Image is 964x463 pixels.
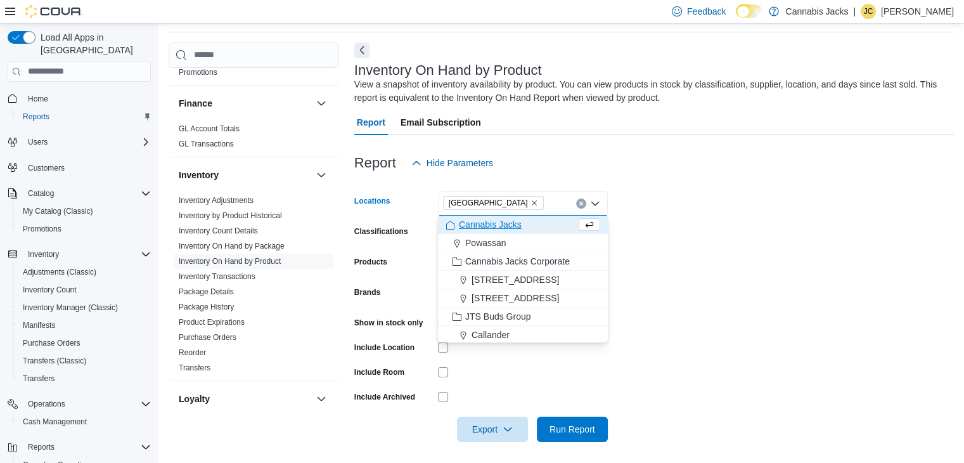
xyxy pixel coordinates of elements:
[354,257,387,267] label: Products
[179,124,240,133] a: GL Account Totals
[23,186,151,201] span: Catalog
[18,221,67,237] a: Promotions
[18,353,151,368] span: Transfers (Classic)
[438,289,608,308] button: [STREET_ADDRESS]
[465,237,506,249] span: Powassan
[23,186,59,201] button: Catalog
[13,108,156,126] button: Reports
[13,413,156,431] button: Cash Management
[28,163,65,173] span: Customers
[3,159,156,177] button: Customers
[314,167,329,183] button: Inventory
[18,282,82,297] a: Inventory Count
[881,4,954,19] p: [PERSON_NAME]
[427,157,493,169] span: Hide Parameters
[3,438,156,456] button: Reports
[179,303,234,311] a: Package History
[23,267,96,277] span: Adjustments (Classic)
[3,395,156,413] button: Operations
[354,287,380,297] label: Brands
[23,112,49,122] span: Reports
[590,199,600,209] button: Close list of options
[23,320,55,330] span: Manifests
[179,348,206,357] a: Reorder
[18,221,151,237] span: Promotions
[18,264,151,280] span: Adjustments (Classic)
[179,97,311,110] button: Finance
[23,134,151,150] span: Users
[530,199,538,207] button: Remove North Bay from selection in this group
[23,247,151,262] span: Inventory
[472,292,559,304] span: [STREET_ADDRESS]
[28,442,55,452] span: Reports
[179,271,255,282] span: Inventory Transactions
[23,160,151,176] span: Customers
[465,310,531,323] span: JTS Buds Group
[18,353,91,368] a: Transfers (Classic)
[179,226,258,236] span: Inventory Count Details
[438,326,608,344] button: Callander
[438,216,608,381] div: Choose from the following options
[23,91,151,107] span: Home
[179,363,210,372] a: Transfers
[169,121,339,157] div: Finance
[354,196,390,206] label: Locations
[354,392,415,402] label: Include Archived
[18,109,55,124] a: Reports
[3,245,156,263] button: Inventory
[13,370,156,388] button: Transfers
[23,224,61,234] span: Promotions
[179,287,234,297] span: Package Details
[23,134,53,150] button: Users
[438,234,608,252] button: Powassan
[179,140,234,148] a: GL Transactions
[18,371,60,386] a: Transfers
[472,329,510,341] span: Callander
[18,336,151,351] span: Purchase Orders
[18,300,151,315] span: Inventory Manager (Classic)
[438,216,608,234] button: Cannabis Jacks
[438,308,608,326] button: JTS Buds Group
[443,196,544,210] span: North Bay
[18,318,151,333] span: Manifests
[13,263,156,281] button: Adjustments (Classic)
[3,185,156,202] button: Catalog
[179,139,234,149] span: GL Transactions
[179,393,311,405] button: Loyalty
[354,342,415,353] label: Include Location
[179,124,240,134] span: GL Account Totals
[13,281,156,299] button: Inventory Count
[179,272,255,281] a: Inventory Transactions
[861,4,876,19] div: Jackie Crawford
[179,169,311,181] button: Inventory
[28,188,54,199] span: Catalog
[23,440,151,455] span: Reports
[736,4,762,18] input: Dark Mode
[13,352,156,370] button: Transfers (Classic)
[179,97,212,110] h3: Finance
[25,5,82,18] img: Cova
[13,220,156,238] button: Promotions
[179,68,217,77] a: Promotions
[179,332,236,342] span: Purchase Orders
[13,334,156,352] button: Purchase Orders
[472,273,559,286] span: [STREET_ADDRESS]
[179,195,254,205] span: Inventory Adjustments
[354,367,404,377] label: Include Room
[18,300,123,315] a: Inventory Manager (Classic)
[13,299,156,316] button: Inventory Manager (Classic)
[179,196,254,205] a: Inventory Adjustments
[354,63,542,78] h3: Inventory On Hand by Product
[457,417,528,442] button: Export
[23,338,80,348] span: Purchase Orders
[179,226,258,235] a: Inventory Count Details
[179,333,236,342] a: Purchase Orders
[537,417,608,442] button: Run Report
[465,255,570,268] span: Cannabis Jacks Corporate
[314,391,329,407] button: Loyalty
[354,155,396,171] h3: Report
[179,287,234,296] a: Package Details
[18,414,92,429] a: Cash Management
[3,89,156,108] button: Home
